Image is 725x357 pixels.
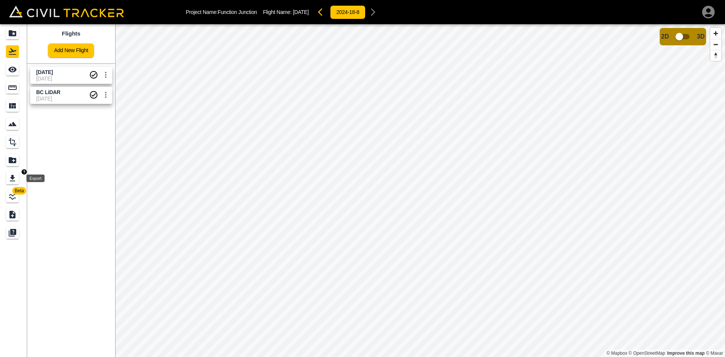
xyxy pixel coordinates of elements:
[667,351,705,356] a: Map feedback
[706,351,723,356] a: Maxar
[9,6,124,17] img: Civil Tracker
[697,33,705,40] span: 3D
[26,175,45,182] div: Export
[606,351,627,356] a: Mapbox
[710,28,721,39] button: Zoom in
[710,39,721,50] button: Zoom out
[330,5,366,19] button: 2024-18-8
[293,9,309,15] span: [DATE]
[710,50,721,61] button: Reset bearing to north
[629,351,665,356] a: OpenStreetMap
[661,33,669,40] span: 2D
[186,9,257,15] p: Project Name: Function Junction
[115,24,725,357] canvas: Map
[263,9,309,15] p: Flight Name:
